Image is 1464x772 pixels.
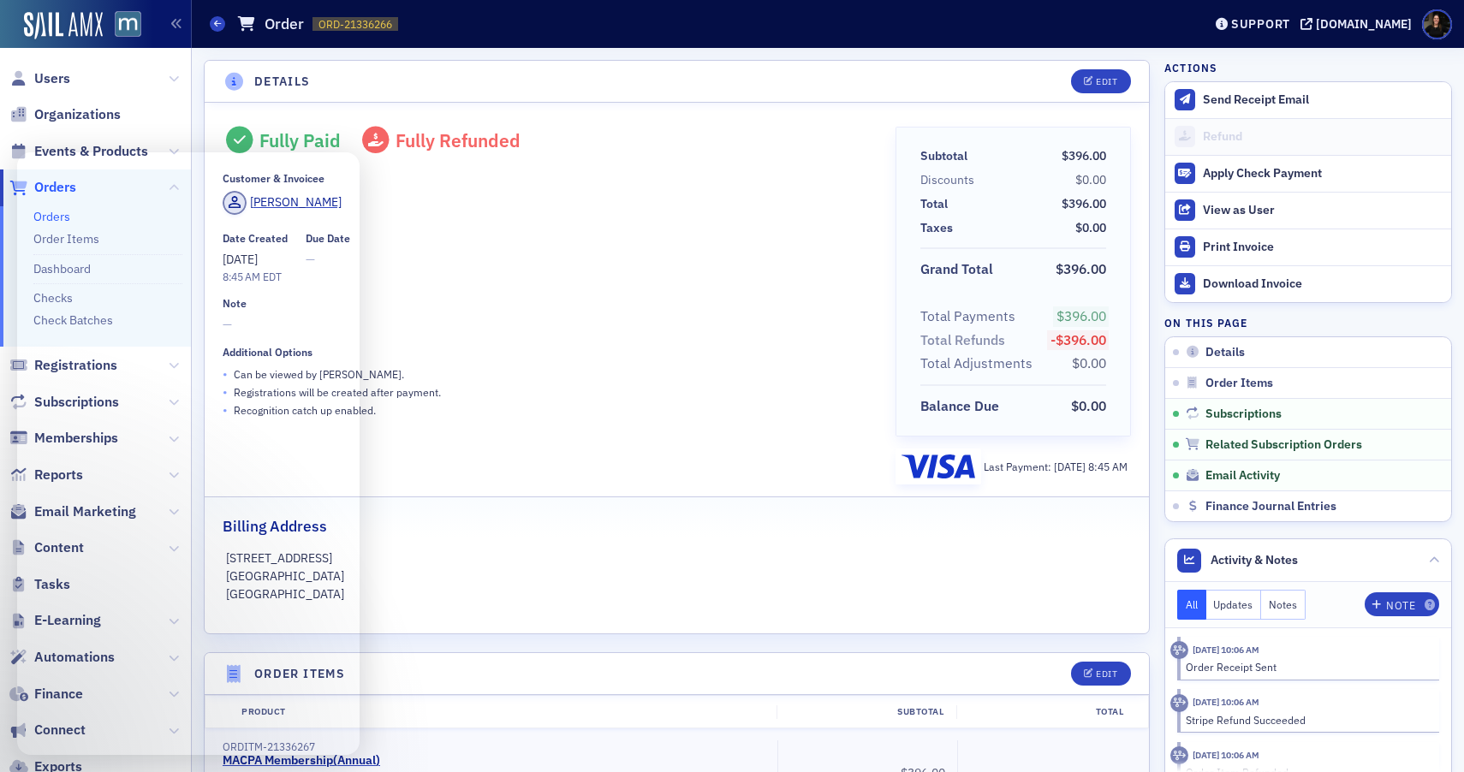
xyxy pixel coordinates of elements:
time: 9/30/2025 10:06 AM [1193,644,1259,656]
div: Discounts [920,171,974,189]
div: Total Refunds [920,330,1005,351]
a: Registrations [9,356,117,375]
span: — [223,316,872,334]
div: Edit [1096,77,1117,86]
a: Orders [9,178,76,197]
iframe: To enrich screen reader interactions, please activate Accessibility in Grammarly extension settings [17,152,360,755]
span: Activity & Notes [1211,551,1298,569]
div: Note [1386,601,1415,610]
img: SailAMX [115,11,141,38]
div: Download Invoice [1203,276,1443,292]
span: Total [920,195,954,213]
span: Organizations [34,105,121,124]
a: Reports [9,466,83,484]
a: Print Invoice [1165,229,1451,265]
span: Finance Journal Entries [1205,499,1336,514]
h4: Details [254,73,311,91]
h4: On this page [1164,315,1452,330]
a: View Homepage [103,11,141,40]
div: Subtotal [920,147,967,165]
span: $396.00 [1062,148,1106,163]
p: [STREET_ADDRESS] [226,549,1128,567]
button: Apply Check Payment [1165,155,1451,192]
div: Apply Check Payment [1203,166,1443,181]
a: Connect [9,721,86,739]
a: Download Invoice [1165,265,1451,302]
div: Fully Paid [259,129,341,151]
div: Edit [1096,669,1117,679]
span: 8:45 AM [1088,460,1128,473]
button: View as User [1165,192,1451,229]
div: Grand Total [920,259,993,280]
span: Order Items [1205,376,1273,391]
img: SailAMX [24,12,103,39]
a: Tasks [9,575,70,594]
div: Activity [1170,641,1188,659]
button: Edit [1071,662,1130,686]
button: Send Receipt Email [1165,82,1451,118]
button: All [1177,590,1206,620]
div: Activity [1170,746,1188,764]
a: Finance [9,685,83,704]
span: Taxes [920,219,959,237]
div: [DOMAIN_NAME] [1316,16,1412,32]
div: Total [920,195,948,213]
a: Content [9,538,84,557]
div: ORDITM-21336267 [223,740,765,753]
span: Total Adjustments [920,353,1038,374]
a: Subscriptions [9,393,119,412]
time: 9/30/2025 10:06 AM [1193,696,1259,708]
div: Product [229,705,777,719]
span: Users [34,69,70,88]
div: Send Receipt Email [1203,92,1443,108]
div: Total Adjustments [920,353,1033,374]
span: -$396.00 [1050,331,1106,348]
img: visa [902,454,975,478]
a: E-Learning [9,611,101,630]
div: Support [1231,16,1290,32]
span: Events & Products [34,142,148,161]
button: Edit [1071,69,1130,93]
p: [GEOGRAPHIC_DATA] [226,585,1128,603]
button: Note [1365,592,1439,616]
div: Subtotal [777,705,956,719]
span: $0.00 [1071,397,1106,414]
span: $396.00 [1056,307,1106,324]
span: Subtotal [920,147,973,165]
span: Profile [1422,9,1452,39]
span: Related Subscription Orders [1205,437,1362,453]
div: Total Payments [920,306,1015,327]
div: Taxes [920,219,953,237]
div: Stripe Refund Succeeded [1186,712,1428,727]
span: ORD-21336266 [318,17,392,32]
div: Total [956,705,1136,719]
button: Updates [1206,590,1262,620]
a: MACPA Membership(Annual) [223,753,380,769]
a: Automations [9,648,115,667]
div: Refund [1203,129,1443,145]
button: [DOMAIN_NAME] [1300,18,1418,30]
span: $396.00 [1062,196,1106,211]
div: Order Receipt Sent [1186,659,1428,674]
span: Details [1205,345,1245,360]
span: Subscriptions [1205,407,1282,422]
span: Discounts [920,171,980,189]
h4: Actions [1164,60,1217,75]
a: Organizations [9,105,121,124]
span: Email Activity [1205,468,1280,484]
span: Balance Due [920,396,1005,417]
a: Users [9,69,70,88]
span: Fully Refunded [396,128,521,152]
h1: Order [265,14,304,34]
button: Notes [1261,590,1306,620]
span: Total Refunds [920,330,1011,351]
span: Grand Total [920,259,999,280]
a: Memberships [9,429,118,448]
div: View as User [1203,203,1443,218]
div: Last Payment: [984,459,1128,474]
a: Events & Products [9,142,148,161]
a: Email Marketing [9,502,136,521]
span: $0.00 [1075,172,1106,187]
p: [GEOGRAPHIC_DATA] [226,567,1128,585]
